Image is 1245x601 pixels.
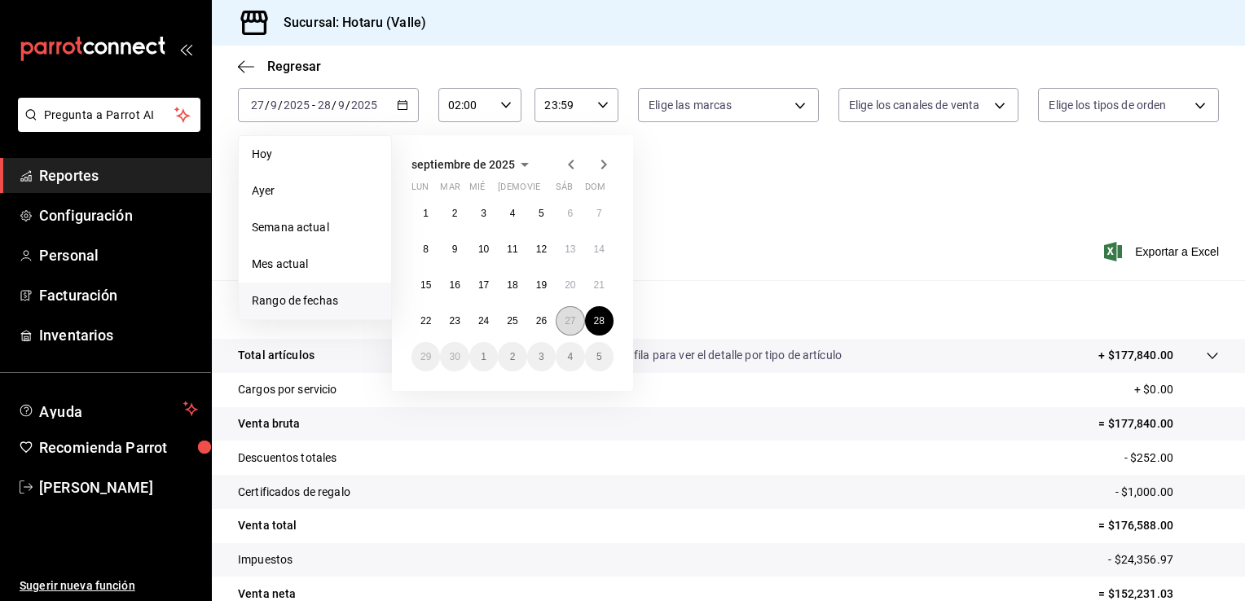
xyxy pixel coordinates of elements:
[498,342,526,371] button: 2 de octubre de 2025
[440,182,460,199] abbr: martes
[536,279,547,291] abbr: 19 de septiembre de 2025
[565,243,575,255] abbr: 13 de septiembre de 2025
[1098,347,1173,364] p: + $177,840.00
[481,208,486,219] abbr: 3 de septiembre de 2025
[507,243,517,255] abbr: 11 de septiembre de 2025
[238,59,321,74] button: Regresar
[252,256,378,273] span: Mes actual
[44,107,175,124] span: Pregunta a Parrot AI
[469,342,498,371] button: 1 de octubre de 2025
[536,315,547,327] abbr: 26 de septiembre de 2025
[596,351,602,362] abbr: 5 de octubre de 2025
[265,99,270,112] span: /
[238,484,350,501] p: Certificados de regalo
[337,99,345,112] input: --
[18,98,200,132] button: Pregunta a Parrot AI
[585,270,614,300] button: 21 de septiembre de 2025
[440,306,469,336] button: 23 de septiembre de 2025
[565,315,575,327] abbr: 27 de septiembre de 2025
[449,279,460,291] abbr: 16 de septiembre de 2025
[585,235,614,264] button: 14 de septiembre de 2025
[556,235,584,264] button: 13 de septiembre de 2025
[252,146,378,163] span: Hoy
[411,306,440,336] button: 22 de septiembre de 2025
[238,415,300,432] p: Venta bruta
[440,199,469,228] button: 2 de septiembre de 2025
[440,270,469,300] button: 16 de septiembre de 2025
[565,279,575,291] abbr: 20 de septiembre de 2025
[238,381,337,398] p: Cargos por servicio
[596,208,602,219] abbr: 7 de septiembre de 2025
[849,97,979,113] span: Elige los canales de venta
[452,243,458,255] abbr: 9 de septiembre de 2025
[567,208,573,219] abbr: 6 de septiembre de 2025
[1098,517,1219,534] p: = $176,588.00
[469,235,498,264] button: 10 de septiembre de 2025
[317,99,332,112] input: --
[527,270,556,300] button: 19 de septiembre de 2025
[649,97,732,113] span: Elige las marcas
[498,306,526,336] button: 25 de septiembre de 2025
[252,182,378,200] span: Ayer
[350,99,378,112] input: ----
[539,351,544,362] abbr: 3 de octubre de 2025
[420,315,431,327] abbr: 22 de septiembre de 2025
[449,315,460,327] abbr: 23 de septiembre de 2025
[39,244,198,266] span: Personal
[498,182,594,199] abbr: jueves
[481,351,486,362] abbr: 1 de octubre de 2025
[556,306,584,336] button: 27 de septiembre de 2025
[39,204,198,226] span: Configuración
[420,351,431,362] abbr: 29 de septiembre de 2025
[585,306,614,336] button: 28 de septiembre de 2025
[594,279,605,291] abbr: 21 de septiembre de 2025
[39,165,198,186] span: Reportes
[469,199,498,228] button: 3 de septiembre de 2025
[11,118,200,135] a: Pregunta a Parrot AI
[567,351,573,362] abbr: 4 de octubre de 2025
[283,99,310,112] input: ----
[585,342,614,371] button: 5 de octubre de 2025
[270,99,278,112] input: --
[238,347,315,364] p: Total artículos
[278,99,283,112] span: /
[527,182,540,199] abbr: viernes
[271,13,426,33] h3: Sucursal: Hotaru (Valle)
[238,517,297,534] p: Venta total
[1049,97,1166,113] span: Elige los tipos de orden
[594,243,605,255] abbr: 14 de septiembre de 2025
[1115,484,1219,501] p: - $1,000.00
[510,208,516,219] abbr: 4 de septiembre de 2025
[536,243,547,255] abbr: 12 de septiembre de 2025
[469,182,485,199] abbr: miércoles
[571,347,842,364] p: Da clic en la fila para ver el detalle por tipo de artículo
[510,351,516,362] abbr: 2 de octubre de 2025
[594,315,605,327] abbr: 28 de septiembre de 2025
[1134,381,1219,398] p: + $0.00
[507,279,517,291] abbr: 18 de septiembre de 2025
[556,199,584,228] button: 6 de septiembre de 2025
[498,235,526,264] button: 11 de septiembre de 2025
[238,551,293,568] p: Impuestos
[238,300,1219,319] p: Resumen
[556,270,584,300] button: 20 de septiembre de 2025
[1107,242,1219,261] button: Exportar a Excel
[440,342,469,371] button: 30 de septiembre de 2025
[411,155,535,174] button: septiembre de 2025
[411,270,440,300] button: 15 de septiembre de 2025
[478,315,489,327] abbr: 24 de septiembre de 2025
[250,99,265,112] input: --
[238,450,337,467] p: Descuentos totales
[39,436,198,458] span: Recomienda Parrot
[411,182,429,199] abbr: lunes
[452,208,458,219] abbr: 2 de septiembre de 2025
[527,235,556,264] button: 12 de septiembre de 2025
[585,199,614,228] button: 7 de septiembre de 2025
[420,279,431,291] abbr: 15 de septiembre de 2025
[411,199,440,228] button: 1 de septiembre de 2025
[423,208,429,219] abbr: 1 de septiembre de 2025
[179,42,192,55] button: open_drawer_menu
[312,99,315,112] span: -
[411,235,440,264] button: 8 de septiembre de 2025
[267,59,321,74] span: Regresar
